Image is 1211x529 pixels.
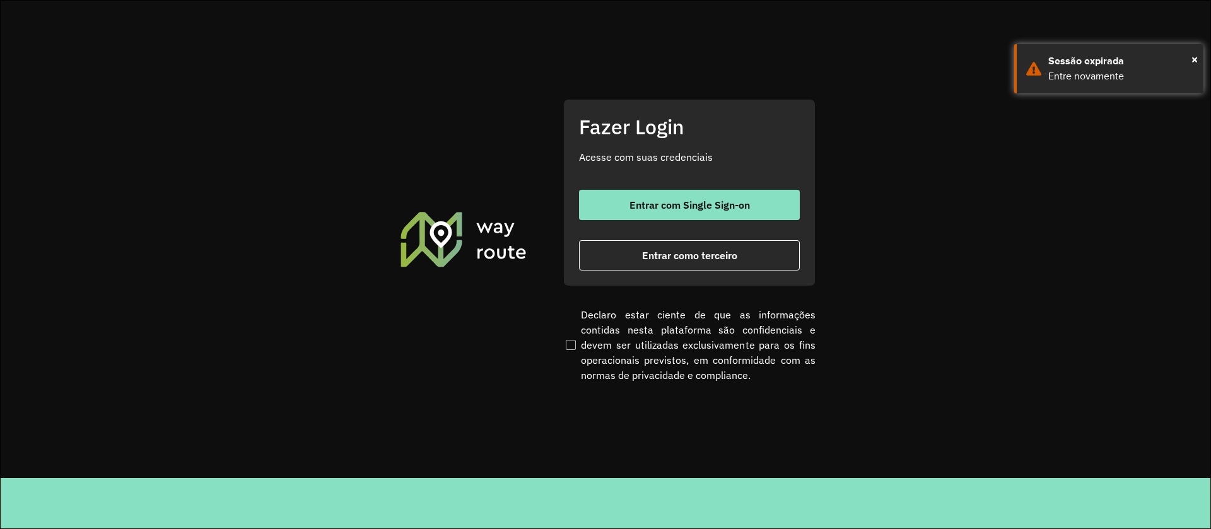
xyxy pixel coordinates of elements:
img: Roteirizador AmbevTech [399,210,529,268]
div: Sessão expirada [1048,54,1194,69]
span: Entrar como terceiro [642,250,737,260]
label: Declaro estar ciente de que as informações contidas nesta plataforma são confidenciais e devem se... [563,307,816,383]
div: Entre novamente [1048,69,1194,84]
button: button [579,190,800,220]
span: × [1191,50,1198,69]
h2: Fazer Login [579,115,800,139]
button: Close [1191,50,1198,69]
span: Entrar com Single Sign-on [629,200,750,210]
button: button [579,240,800,270]
p: Acesse com suas credenciais [579,149,800,165]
